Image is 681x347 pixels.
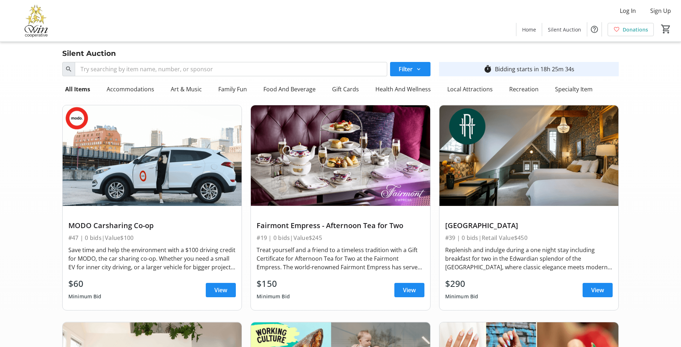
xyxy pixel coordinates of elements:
[206,283,236,297] a: View
[660,23,672,35] button: Cart
[444,82,496,96] div: Local Attractions
[495,65,574,73] div: Bidding starts in 18h 25m 34s
[399,65,413,73] span: Filter
[522,26,536,33] span: Home
[445,246,613,271] div: Replenish and indulge during a one night stay including breakfast for two in the Edwardian splend...
[257,277,290,290] div: $150
[608,23,654,36] a: Donations
[214,286,227,294] span: View
[506,82,541,96] div: Recreation
[483,65,492,73] mat-icon: timer_outline
[614,5,642,16] button: Log In
[68,233,236,243] div: #47 | 0 bids | Value $100
[390,62,431,76] button: Filter
[623,26,648,33] span: Donations
[68,221,236,230] div: MODO Carsharing Co-op
[445,290,478,303] div: Minimum Bid
[650,6,671,15] span: Sign Up
[168,82,205,96] div: Art & Music
[373,82,434,96] div: Health And Wellness
[62,82,93,96] div: All Items
[587,22,602,37] button: Help
[542,23,587,36] a: Silent Auction
[548,26,581,33] span: Silent Auction
[583,283,613,297] a: View
[68,246,236,271] div: Save time and help the environment with a $100 driving credit for MODO, the car sharing co-op. Wh...
[439,105,618,206] img: Rosemead House Hotel
[257,246,424,271] div: Treat yourself and a friend to a timeless tradition with a Gift Certificate for Afternoon Tea for...
[104,82,157,96] div: Accommodations
[552,82,595,96] div: Specialty Item
[257,290,290,303] div: Minimum Bid
[261,82,318,96] div: Food And Beverage
[516,23,542,36] a: Home
[68,290,102,303] div: Minimum Bid
[620,6,636,15] span: Log In
[591,286,604,294] span: View
[644,5,677,16] button: Sign Up
[75,62,387,76] input: Try searching by item name, number, or sponsor
[445,277,478,290] div: $290
[403,286,416,294] span: View
[251,105,430,206] img: Fairmont Empress - Afternoon Tea for Two
[394,283,424,297] a: View
[329,82,362,96] div: Gift Cards
[257,221,424,230] div: Fairmont Empress - Afternoon Tea for Two
[58,48,120,59] div: Silent Auction
[215,82,250,96] div: Family Fun
[4,3,68,39] img: Victoria Women In Need Community Cooperative's Logo
[445,233,613,243] div: #39 | 0 bids | Retail Value $450
[63,105,242,206] img: MODO Carsharing Co-op
[68,277,102,290] div: $60
[257,233,424,243] div: #19 | 0 bids | Value $245
[445,221,613,230] div: [GEOGRAPHIC_DATA]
